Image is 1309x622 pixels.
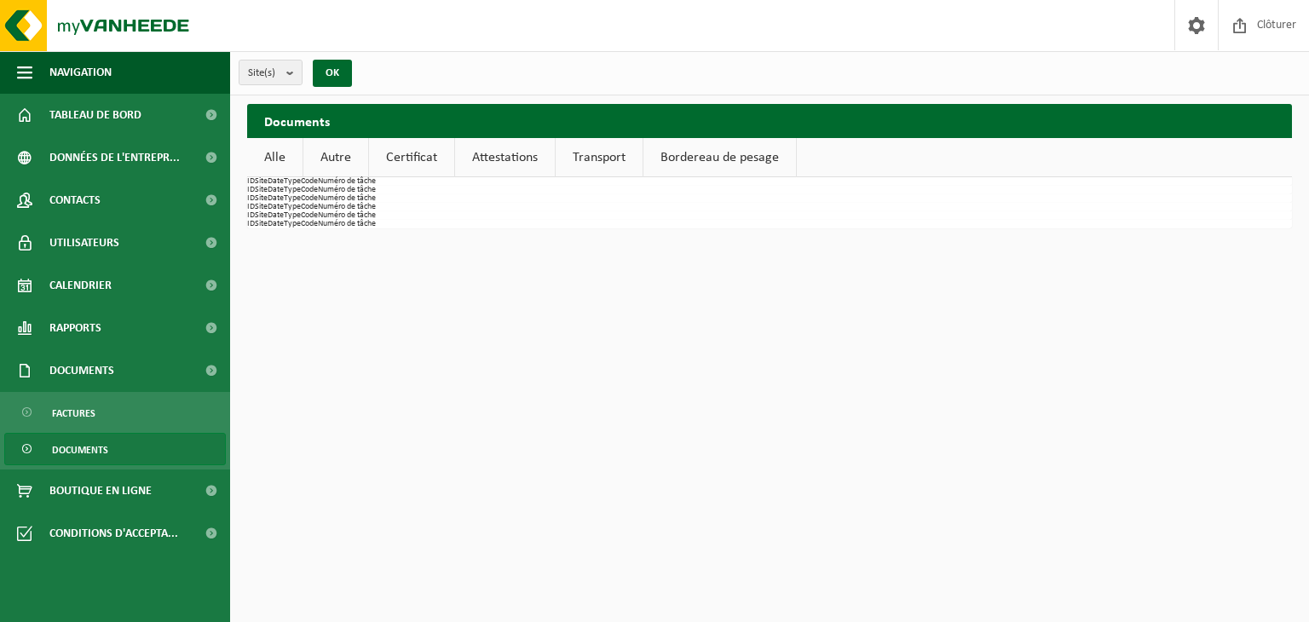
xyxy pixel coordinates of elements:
th: ID [247,220,255,228]
button: OK [313,60,352,87]
span: Utilisateurs [49,222,119,264]
th: Type [284,203,301,211]
th: Code [301,203,318,211]
span: Boutique en ligne [49,469,152,512]
a: Autre [303,138,368,177]
th: Site [255,186,268,194]
span: Site(s) [248,60,280,86]
th: Site [255,203,268,211]
span: Calendrier [49,264,112,307]
th: Date [268,186,284,194]
th: Type [284,194,301,203]
th: Numéro de tâche [318,220,376,228]
th: ID [247,177,255,186]
th: Numéro de tâche [318,203,376,211]
th: Date [268,220,284,228]
span: Tableau de bord [49,94,141,136]
th: ID [247,203,255,211]
th: Date [268,203,284,211]
th: Code [301,220,318,228]
span: Documents [49,349,114,392]
th: Code [301,194,318,203]
th: Date [268,177,284,186]
span: Conditions d'accepta... [49,512,178,555]
button: Site(s) [239,60,303,85]
th: Type [284,177,301,186]
th: Site [255,194,268,203]
th: Type [284,186,301,194]
h2: Documents [247,104,1292,137]
span: Rapports [49,307,101,349]
th: Code [301,177,318,186]
a: Bordereau de pesage [643,138,796,177]
th: Numéro de tâche [318,177,376,186]
span: Contacts [49,179,101,222]
th: ID [247,186,255,194]
th: Code [301,211,318,220]
a: Alle [247,138,303,177]
th: Site [255,220,268,228]
th: Site [255,177,268,186]
span: Documents [52,434,108,466]
th: Numéro de tâche [318,194,376,203]
th: ID [247,211,255,220]
a: Factures [4,396,226,429]
th: Date [268,194,284,203]
span: Factures [52,397,95,429]
span: Navigation [49,51,112,94]
a: Transport [556,138,643,177]
span: Données de l'entrepr... [49,136,180,179]
th: Date [268,211,284,220]
th: Type [284,220,301,228]
th: Numéro de tâche [318,186,376,194]
th: ID [247,194,255,203]
a: Certificat [369,138,454,177]
th: Code [301,186,318,194]
th: Site [255,211,268,220]
th: Numéro de tâche [318,211,376,220]
a: Attestations [455,138,555,177]
th: Type [284,211,301,220]
a: Documents [4,433,226,465]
